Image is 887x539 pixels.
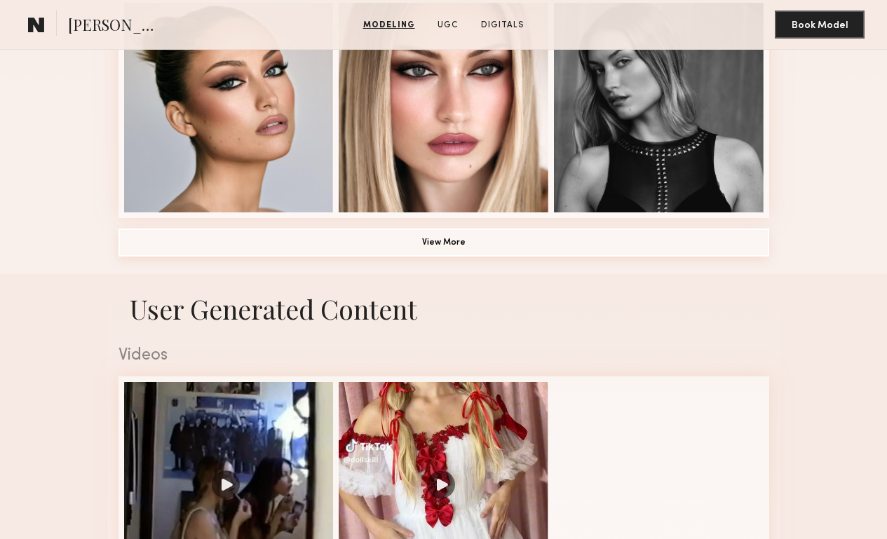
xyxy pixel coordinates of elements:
[775,18,865,30] a: Book Model
[119,348,769,364] div: Videos
[775,11,865,39] button: Book Model
[432,19,464,32] a: UGC
[68,14,165,39] span: [PERSON_NAME]
[475,19,530,32] a: Digitals
[358,19,421,32] a: Modeling
[119,228,769,257] button: View More
[107,291,780,326] h1: User Generated Content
